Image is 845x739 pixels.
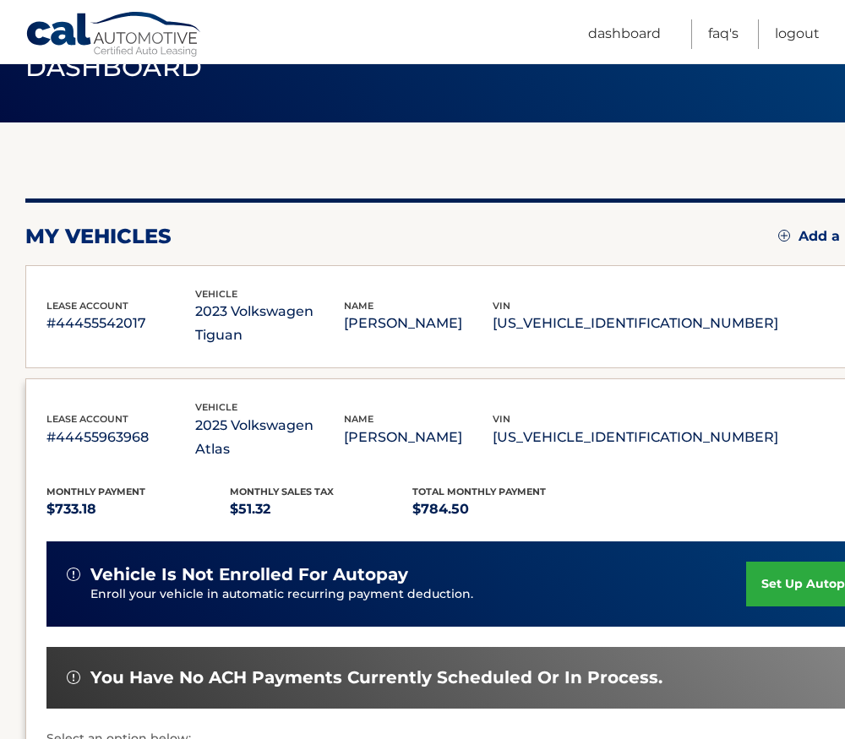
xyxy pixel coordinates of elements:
p: [US_VEHICLE_IDENTIFICATION_NUMBER] [493,312,778,335]
span: vehicle [195,401,237,413]
span: lease account [46,413,128,425]
p: [PERSON_NAME] [344,312,493,335]
span: vehicle is not enrolled for autopay [90,564,408,585]
span: name [344,413,373,425]
p: #44455963968 [46,426,195,449]
img: alert-white.svg [67,671,80,684]
p: 2025 Volkswagen Atlas [195,414,344,461]
p: [PERSON_NAME] [344,426,493,449]
a: Logout [775,19,820,49]
a: Cal Automotive [25,11,203,60]
span: vin [493,300,510,312]
span: vin [493,413,510,425]
span: Monthly sales Tax [230,486,334,497]
span: Total Monthly Payment [412,486,546,497]
p: Enroll your vehicle in automatic recurring payment deduction. [90,585,746,604]
a: Dashboard [588,19,661,49]
p: 2023 Volkswagen Tiguan [195,300,344,347]
span: lease account [46,300,128,312]
p: #44455542017 [46,312,195,335]
img: add.svg [778,230,790,242]
p: $51.32 [230,497,413,521]
span: You have no ACH payments currently scheduled or in process. [90,667,662,688]
p: $733.18 [46,497,230,521]
span: Monthly Payment [46,486,145,497]
span: vehicle [195,288,237,300]
span: Dashboard [25,52,203,83]
p: $784.50 [412,497,596,521]
h2: my vehicles [25,224,172,249]
span: name [344,300,373,312]
img: alert-white.svg [67,568,80,581]
p: [US_VEHICLE_IDENTIFICATION_NUMBER] [493,426,778,449]
a: FAQ's [708,19,739,49]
